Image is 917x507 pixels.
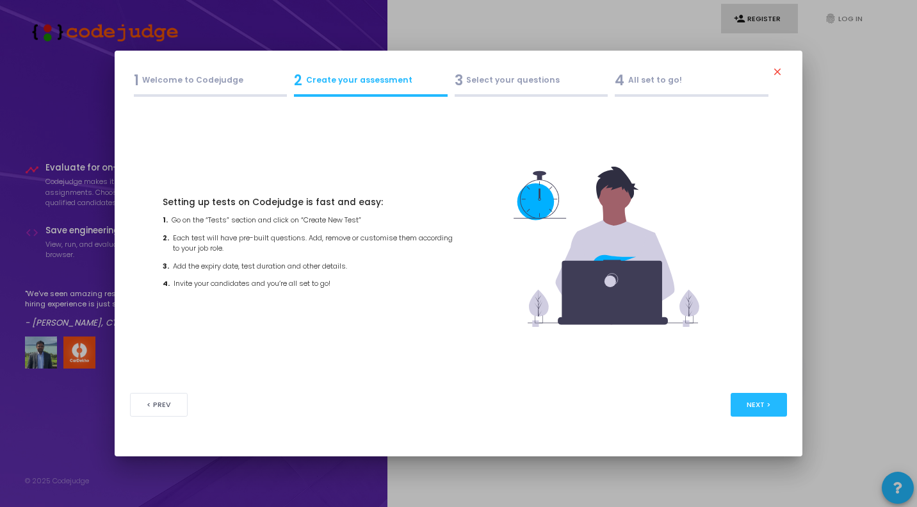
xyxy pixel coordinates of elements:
span: 2 [294,70,302,91]
span: Go on the “Tests” section and click on “Create New Test” [172,215,361,226]
mat-icon: close [772,66,787,81]
button: < Prev [130,393,188,417]
a: 2Create your assessment [291,66,451,101]
span: 4. [163,278,170,289]
div: All set to go! [615,70,768,91]
span: 4 [615,70,624,91]
span: 3 [455,70,463,91]
span: 1. [163,215,168,226]
a: 4All set to go! [612,66,772,101]
span: Add the expiry date, test duration and other details. [173,261,347,272]
span: Invite your candidates and you’re all set to go! [174,278,330,289]
button: Next > [731,393,788,417]
span: Each test will have pre-built questions. Add, remove or customise them according to your job role. [173,233,458,254]
span: 1 [134,70,139,91]
span: 3. [163,261,169,272]
a: 1Welcome to Codejudge [130,66,291,101]
div: Select your questions [455,70,608,91]
span: 2. [163,233,169,254]
p: Setting up tests on Codejudge is fast and easy: [163,197,458,208]
img: undraw_dev_productivity.svg [458,167,754,327]
div: Welcome to Codejudge [134,70,288,91]
a: 3Select your questions [451,66,612,101]
div: Create your assessment [294,70,448,91]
